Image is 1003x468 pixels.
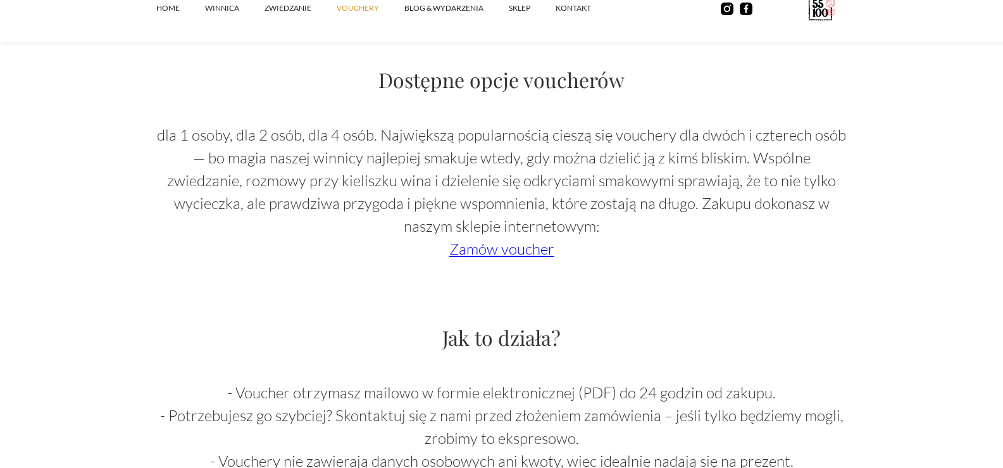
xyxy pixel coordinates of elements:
[449,239,554,258] a: Zamów voucher
[156,123,847,260] p: dla 1 osoby, dla 2 osób, dla 4 osób. Największą popularnością cieszą się vouchery dla dwóch i czt...
[156,324,847,351] h3: Jak to działa?
[156,66,847,93] h3: Dostępne opcje voucherów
